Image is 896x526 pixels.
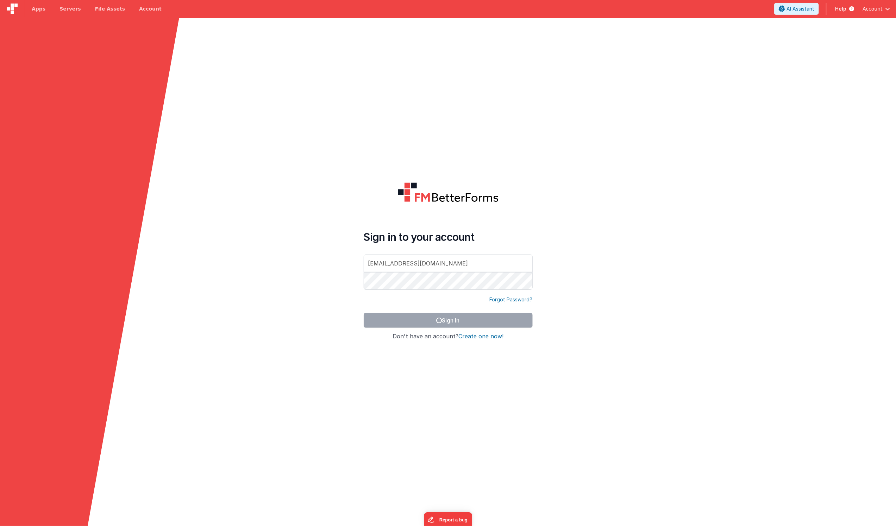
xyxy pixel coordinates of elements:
[787,5,814,12] span: AI Assistant
[364,313,533,328] button: Sign In
[95,5,125,12] span: File Assets
[364,255,533,272] input: Email Address
[458,333,503,340] button: Create one now!
[364,333,533,340] h4: Don't have an account?
[364,231,533,243] h4: Sign in to your account
[490,296,533,303] a: Forgot Password?
[863,5,890,12] button: Account
[32,5,45,12] span: Apps
[59,5,81,12] span: Servers
[863,5,883,12] span: Account
[835,5,846,12] span: Help
[774,3,819,15] button: AI Assistant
